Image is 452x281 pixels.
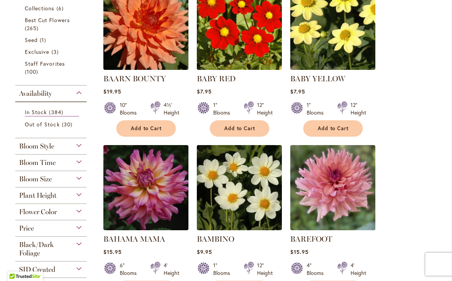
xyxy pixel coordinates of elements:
span: Bloom Style [19,142,54,150]
iframe: Launch Accessibility Center [6,254,27,275]
span: Black/Dark Foliage [19,241,54,257]
span: Staff Favorites [25,60,65,67]
div: 4½' Height [164,101,179,116]
a: BABY RED [197,74,236,83]
button: Add to Cart [210,120,269,137]
span: $9.95 [197,248,212,255]
div: 4' Height [164,262,179,277]
a: Baarn Bounty [103,64,188,71]
span: Availability [19,89,52,98]
img: BAREFOOT [290,145,375,230]
span: $7.95 [290,88,305,95]
span: Price [19,224,34,233]
span: $19.95 [103,88,121,95]
span: $15.95 [290,248,309,255]
span: In Stock [25,108,47,116]
span: 100 [25,68,40,76]
a: In Stock 384 [25,108,79,116]
div: 12" Height [351,101,366,116]
a: BAREFOOT [290,224,375,232]
div: 1" Blooms [307,101,328,116]
div: 12" Height [257,101,273,116]
a: Staff Favorites [25,60,79,76]
a: Out of Stock 30 [25,120,79,128]
span: Add to Cart [318,125,349,132]
span: 384 [49,108,65,116]
span: 3 [51,48,61,56]
button: Add to Cart [303,120,363,137]
a: Bahama Mama [103,224,188,232]
a: Best Cut Flowers [25,16,79,32]
a: BAMBINO [197,224,282,232]
div: 6" Blooms [120,262,141,277]
a: BAMBINO [197,234,234,244]
span: Bloom Time [19,158,56,167]
span: 1 [40,36,48,44]
span: Best Cut Flowers [25,16,70,24]
a: Collections [25,4,79,12]
span: SID Created [19,265,55,274]
a: BABY YELLOW [290,74,345,83]
img: BAMBINO [197,145,282,230]
span: $7.95 [197,88,212,95]
span: Add to Cart [131,125,162,132]
div: 12" Height [257,262,273,277]
span: Exclusive [25,48,49,55]
span: $15.95 [103,248,122,255]
div: 10" Blooms [120,101,141,116]
a: BABY RED [197,64,282,71]
div: 4' Height [351,262,366,277]
span: Flower Color [19,208,57,216]
div: 1" Blooms [213,101,235,116]
img: Bahama Mama [103,145,188,230]
a: Exclusive [25,48,79,56]
span: 6 [56,4,66,12]
a: BAARN BOUNTY [103,74,166,83]
a: BAHAMA MAMA [103,234,165,244]
span: Collections [25,5,55,12]
div: 1" Blooms [213,262,235,277]
div: 4" Blooms [307,262,328,277]
span: Add to Cart [224,125,256,132]
span: Bloom Size [19,175,52,183]
span: 265 [25,24,40,32]
span: Plant Height [19,191,56,200]
button: Add to Cart [116,120,176,137]
a: BABY YELLOW [290,64,375,71]
a: Seed [25,36,79,44]
span: Out of Stock [25,121,60,128]
span: 30 [62,120,74,128]
span: Seed [25,36,38,44]
a: BAREFOOT [290,234,332,244]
